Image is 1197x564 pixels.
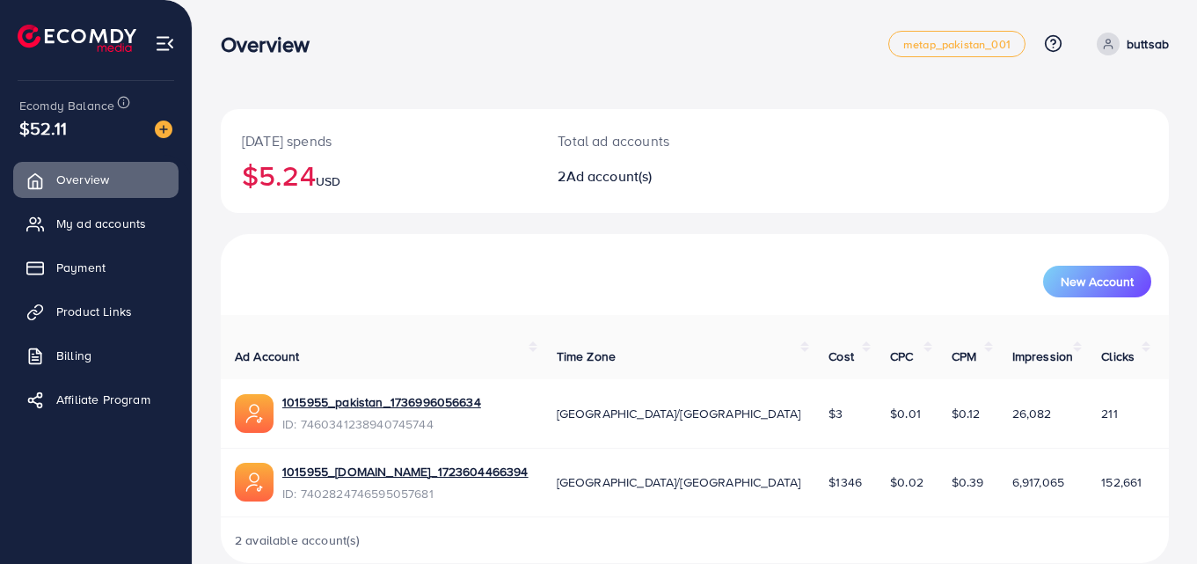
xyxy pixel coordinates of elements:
h2: $5.24 [242,158,515,192]
span: $0.02 [890,473,923,491]
span: Ad Account [235,348,300,365]
span: [GEOGRAPHIC_DATA]/[GEOGRAPHIC_DATA] [557,405,801,422]
a: Payment [13,250,179,285]
p: buttsab [1127,33,1169,55]
span: Ecomdy Balance [19,97,114,114]
span: 26,082 [1012,405,1052,422]
a: 1015955_pakistan_1736996056634 [282,393,481,411]
span: USD [316,172,340,190]
span: Product Links [56,303,132,320]
span: Impression [1012,348,1074,365]
span: $0.01 [890,405,921,422]
span: ID: 7460341238940745744 [282,415,481,433]
button: New Account [1043,266,1151,297]
a: metap_pakistan_001 [888,31,1025,57]
a: Affiliate Program [13,382,179,417]
h3: Overview [221,32,324,57]
span: Overview [56,171,109,188]
span: CPC [890,348,913,365]
p: [DATE] spends [242,130,515,151]
span: $0.12 [952,405,981,422]
span: 211 [1101,405,1117,422]
span: Billing [56,347,91,364]
span: 6,917,065 [1012,473,1064,491]
img: image [155,121,172,138]
span: [GEOGRAPHIC_DATA]/[GEOGRAPHIC_DATA] [557,473,801,491]
a: buttsab [1090,33,1169,55]
a: 1015955_[DOMAIN_NAME]_1723604466394 [282,463,529,480]
span: New Account [1061,275,1134,288]
span: metap_pakistan_001 [903,39,1011,50]
a: Billing [13,338,179,373]
span: My ad accounts [56,215,146,232]
img: ic-ads-acc.e4c84228.svg [235,394,274,433]
span: Affiliate Program [56,391,150,408]
a: My ad accounts [13,206,179,241]
span: $52.11 [19,115,67,141]
span: $0.39 [952,473,984,491]
span: Cost [828,348,854,365]
img: menu [155,33,175,54]
span: CPM [952,348,976,365]
span: 2 available account(s) [235,531,361,549]
img: ic-ads-acc.e4c84228.svg [235,463,274,502]
a: Product Links [13,294,179,329]
span: Time Zone [557,348,616,365]
span: ID: 7402824746595057681 [282,485,529,502]
p: Total ad accounts [558,130,753,151]
span: 152,661 [1101,473,1142,491]
h2: 2 [558,168,753,185]
span: $1346 [828,473,862,491]
span: $3 [828,405,843,422]
img: logo [18,25,136,52]
span: Clicks [1101,348,1135,365]
span: Payment [56,259,106,276]
a: Overview [13,162,179,197]
span: Ad account(s) [566,166,653,186]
